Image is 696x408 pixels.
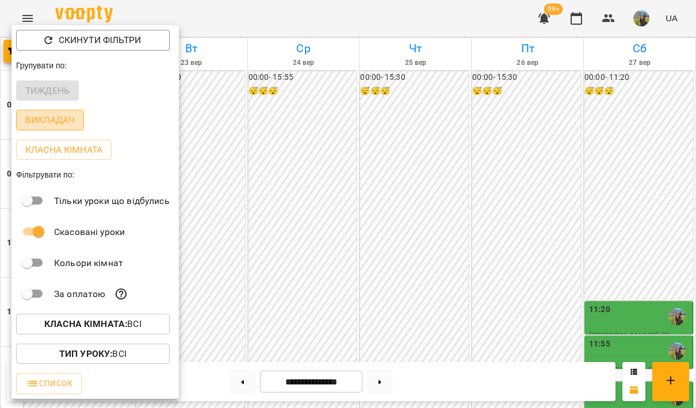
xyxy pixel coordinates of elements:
p: Скасовані уроки [54,225,125,239]
b: Класна кімната : [44,318,127,329]
button: Класна кімната [16,140,112,160]
p: Класна кімната [25,143,102,157]
div: Фільтрувати по: [12,164,179,185]
b: Тип Уроку : [59,348,112,359]
button: Скинути фільтри [16,30,170,51]
p: Всі [44,317,142,331]
button: Тип Уроку:Всі [16,344,170,364]
p: Викладач [25,113,75,127]
p: Скинути фільтри [59,33,141,47]
div: Групувати по: [12,55,179,76]
button: Класна кімната:Всі [16,314,170,334]
button: Викладач [16,110,84,130]
p: Всі [59,347,127,361]
p: Тільки уроки що відбулись [54,194,170,208]
p: За оплатою [54,287,105,301]
p: Кольори кімнат [54,256,123,270]
span: Список [25,376,72,390]
button: Список [16,373,82,394]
